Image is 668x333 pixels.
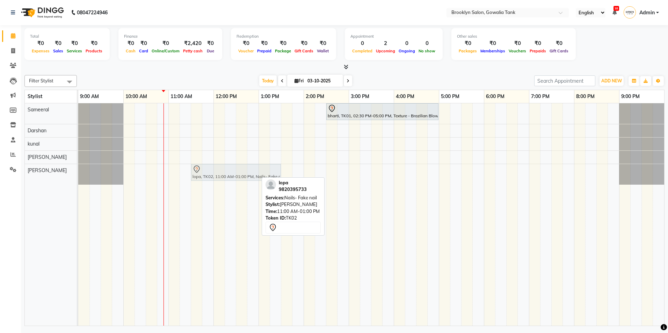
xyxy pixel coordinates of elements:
span: 38 [613,6,619,11]
div: bharti, TK01, 02:30 PM-05:00 PM, Texture - Brazilian Blow Dry (Short) [327,104,438,119]
div: ₹0 [137,39,150,47]
div: lopa, TK02, 11:00 AM-01:00 PM, Nails- Fake nail [192,165,280,180]
div: Finance [124,34,217,39]
span: Prepaids [528,49,548,53]
div: ₹0 [30,39,51,47]
span: Prepaid [255,49,273,53]
div: ₹0 [124,39,137,47]
span: Package [273,49,293,53]
div: ₹0 [548,39,570,47]
div: ₹0 [479,39,507,47]
div: ₹0 [237,39,255,47]
div: ₹0 [150,39,181,47]
span: Stylist [28,93,42,99]
div: [PERSON_NAME] [266,201,321,208]
span: Petty cash [181,49,204,53]
a: 7:00 PM [529,91,551,102]
a: 11:00 AM [169,91,194,102]
div: 9820395733 [279,186,307,193]
span: Memberships [479,49,507,53]
span: Products [84,49,104,53]
span: Today [259,75,277,86]
div: Other sales [457,34,570,39]
div: 11:00 AM-01:00 PM [266,208,321,215]
a: 12:00 PM [214,91,239,102]
a: 1:00 PM [259,91,281,102]
div: ₹0 [528,39,548,47]
span: Fri [293,78,305,83]
div: 0 [350,39,374,47]
span: Sales [51,49,65,53]
span: Gift Cards [548,49,570,53]
span: Ongoing [397,49,417,53]
div: ₹0 [204,39,217,47]
div: ₹0 [273,39,293,47]
span: Services: [266,195,284,200]
a: 10:00 AM [124,91,149,102]
span: Filter Stylist [29,78,53,83]
span: Expenses [30,49,51,53]
span: Time: [266,208,277,214]
span: Upcoming [374,49,397,53]
a: 9:00 PM [619,91,641,102]
span: ADD NEW [601,78,622,83]
a: 9:00 AM [78,91,101,102]
div: TK02 [266,215,321,222]
a: 38 [612,9,617,16]
span: Nails- Fake nail [284,195,317,200]
span: Card [137,49,150,53]
a: 3:00 PM [349,91,371,102]
span: Completed [350,49,374,53]
a: 4:00 PM [394,91,416,102]
div: Total [30,34,104,39]
img: Admin [624,6,636,18]
span: [PERSON_NAME] [28,167,67,173]
span: No show [417,49,437,53]
span: Token ID: [266,215,286,221]
span: lopa [279,180,288,185]
div: ₹2,420 [181,39,204,47]
span: Gift Cards [293,49,315,53]
div: ₹0 [507,39,528,47]
span: Voucher [237,49,255,53]
span: Darshan [28,127,46,134]
div: ₹0 [293,39,315,47]
a: 5:00 PM [439,91,461,102]
span: Online/Custom [150,49,181,53]
input: 2025-10-03 [305,76,340,86]
a: 2:00 PM [304,91,326,102]
a: 6:00 PM [484,91,506,102]
a: 8:00 PM [574,91,596,102]
b: 08047224946 [77,3,108,22]
div: ₹0 [457,39,479,47]
div: 0 [417,39,437,47]
img: profile [266,179,276,190]
span: Stylist: [266,201,280,207]
span: Sameeral [28,106,49,113]
div: 2 [374,39,397,47]
button: ADD NEW [600,76,624,86]
div: ₹0 [84,39,104,47]
div: ₹0 [51,39,65,47]
img: logo [18,3,66,22]
div: ₹0 [255,39,273,47]
span: Admin [639,9,655,16]
span: Services [65,49,84,53]
span: Wallet [315,49,331,53]
div: Redemption [237,34,331,39]
span: Cash [124,49,137,53]
span: Packages [457,49,479,53]
div: Appointment [350,34,437,39]
div: 0 [397,39,417,47]
div: ₹0 [65,39,84,47]
input: Search Appointment [534,75,595,86]
span: Due [205,49,216,53]
span: kunal [28,141,39,147]
span: [PERSON_NAME] [28,154,67,160]
div: ₹0 [315,39,331,47]
span: Vouchers [507,49,528,53]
